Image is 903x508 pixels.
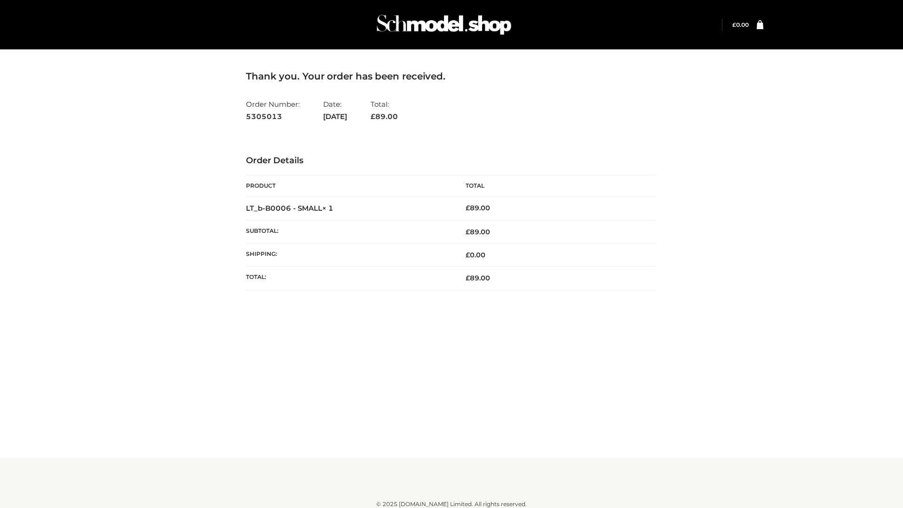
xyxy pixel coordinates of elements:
h3: Thank you. Your order has been received. [246,71,657,82]
img: Schmodel Admin 964 [373,6,515,43]
span: £ [466,204,470,212]
strong: LT_b-B0006 - SMALL [246,204,333,213]
span: £ [466,274,470,282]
bdi: 0.00 [466,251,485,259]
a: £0.00 [732,21,749,28]
span: 89.00 [466,228,490,236]
th: Total: [246,267,451,290]
bdi: 89.00 [466,204,490,212]
h3: Order Details [246,156,657,166]
th: Subtotal: [246,220,451,243]
strong: [DATE] [323,111,347,123]
th: Product [246,175,451,197]
th: Shipping: [246,244,451,267]
span: £ [466,251,470,259]
bdi: 0.00 [732,21,749,28]
span: £ [466,228,470,236]
span: 89.00 [466,274,490,282]
span: £ [732,21,736,28]
span: £ [371,112,375,121]
th: Total [451,175,657,197]
li: Order Number: [246,96,300,125]
span: 89.00 [371,112,398,121]
li: Total: [371,96,398,125]
strong: 5305013 [246,111,300,123]
strong: × 1 [322,204,333,213]
li: Date: [323,96,347,125]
